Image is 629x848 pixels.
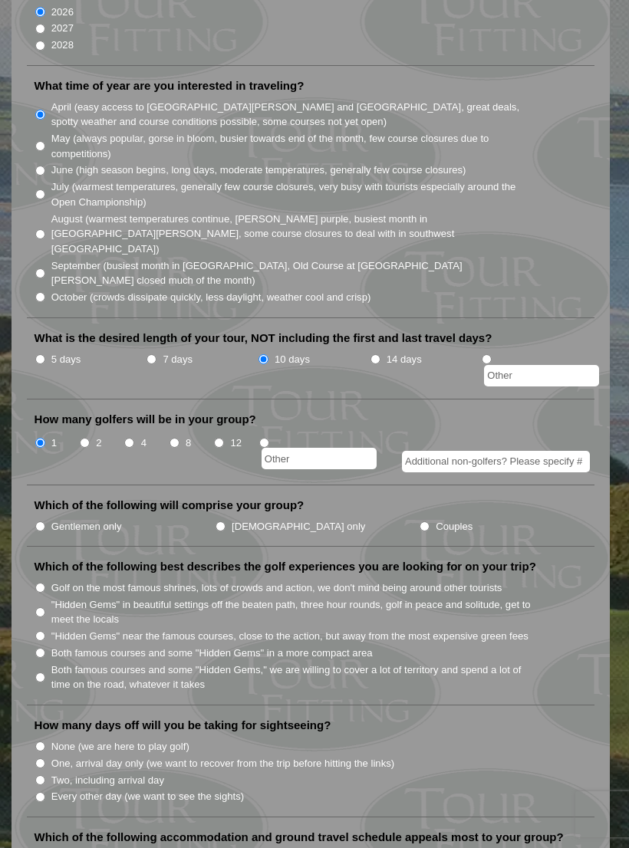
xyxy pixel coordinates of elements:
label: Both famous courses and some "Hidden Gems" in a more compact area [51,646,373,661]
label: Which of the following accommodation and ground travel schedule appeals most to your group? [35,830,564,845]
label: Which of the following will comprise your group? [35,498,305,513]
input: Other [262,448,377,469]
input: Additional non-golfers? Please specify # [402,451,590,472]
label: "Hidden Gems" near the famous courses, close to the action, but away from the most expensive gree... [51,629,529,644]
label: 7 days [163,352,193,367]
label: October (crowds dissipate quickly, less daylight, weather cool and crisp) [51,290,371,305]
label: Golf on the most famous shrines, lots of crowds and action, we don't mind being around other tour... [51,580,502,596]
label: How many days off will you be taking for sightseeing? [35,718,331,733]
label: September (busiest month in [GEOGRAPHIC_DATA], Old Course at [GEOGRAPHIC_DATA][PERSON_NAME] close... [51,258,532,288]
label: What is the desired length of your tour, NOT including the first and last travel days? [35,330,492,346]
label: None (we are here to play golf) [51,739,189,754]
label: June (high season begins, long days, moderate temperatures, generally few course closures) [51,163,466,178]
label: Every other day (we want to see the sights) [51,789,244,804]
label: [DEMOGRAPHIC_DATA] only [232,519,365,534]
input: Other [484,365,599,386]
label: One, arrival day only (we want to recover from the trip before hitting the links) [51,756,394,771]
label: 10 days [275,352,310,367]
label: 14 days [387,352,422,367]
label: How many golfers will be in your group? [35,412,256,427]
label: 2028 [51,38,74,53]
label: 2026 [51,5,74,20]
label: 1 [51,436,57,451]
label: What time of year are you interested in traveling? [35,78,305,94]
label: May (always popular, gorse in bloom, busier towards end of the month, few course closures due to ... [51,131,532,161]
label: August (warmest temperatures continue, [PERSON_NAME] purple, busiest month in [GEOGRAPHIC_DATA][P... [51,212,532,257]
label: Which of the following best describes the golf experiences you are looking for on your trip? [35,559,536,574]
label: 2027 [51,21,74,36]
label: Couples [436,519,473,534]
label: Both famous courses and some "Hidden Gems," we are willing to cover a lot of territory and spend ... [51,662,532,692]
label: Gentlemen only [51,519,122,534]
label: 4 [141,436,147,451]
label: Two, including arrival day [51,773,164,788]
label: "Hidden Gems" in beautiful settings off the beaten path, three hour rounds, golf in peace and sol... [51,597,532,627]
label: 5 days [51,352,81,367]
label: April (easy access to [GEOGRAPHIC_DATA][PERSON_NAME] and [GEOGRAPHIC_DATA], great deals, spotty w... [51,100,532,130]
label: 12 [231,436,242,451]
label: 2 [96,436,101,451]
label: July (warmest temperatures, generally few course closures, very busy with tourists especially aro... [51,179,532,209]
label: 8 [186,436,191,451]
